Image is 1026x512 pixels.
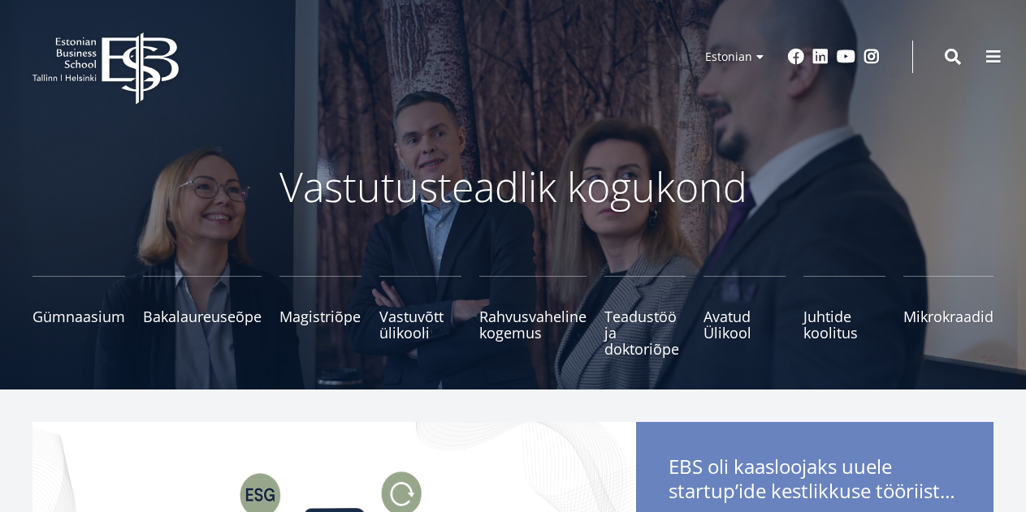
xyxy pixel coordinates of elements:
span: startup’ide kestlikkuse tööriistakastile [669,479,961,503]
span: Juhtide koolitus [803,308,885,341]
a: Bakalaureuseõpe [143,276,262,357]
a: Facebook [788,49,804,65]
a: Youtube [837,49,855,65]
span: Bakalaureuseõpe [143,308,262,325]
a: Gümnaasium [32,276,125,357]
span: Gümnaasium [32,308,125,325]
a: Vastuvõtt ülikooli [379,276,461,357]
span: Vastuvõtt ülikooli [379,308,461,341]
a: Rahvusvaheline kogemus [479,276,587,357]
a: Linkedin [812,49,829,65]
span: Rahvusvaheline kogemus [479,308,587,341]
a: Juhtide koolitus [803,276,885,357]
a: Magistriõpe [279,276,361,357]
a: Avatud Ülikool [703,276,786,357]
a: Teadustöö ja doktoriõpe [604,276,686,357]
span: Teadustöö ja doktoriõpe [604,308,686,357]
span: Mikrokraadid [903,308,994,325]
a: Mikrokraadid [903,276,994,357]
span: Magistriõpe [279,308,361,325]
span: Avatud Ülikool [703,308,786,341]
span: EBS oli kaasloojaks uuele [669,454,961,508]
p: Vastutusteadlik kogukond [83,162,944,211]
a: Instagram [864,49,880,65]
